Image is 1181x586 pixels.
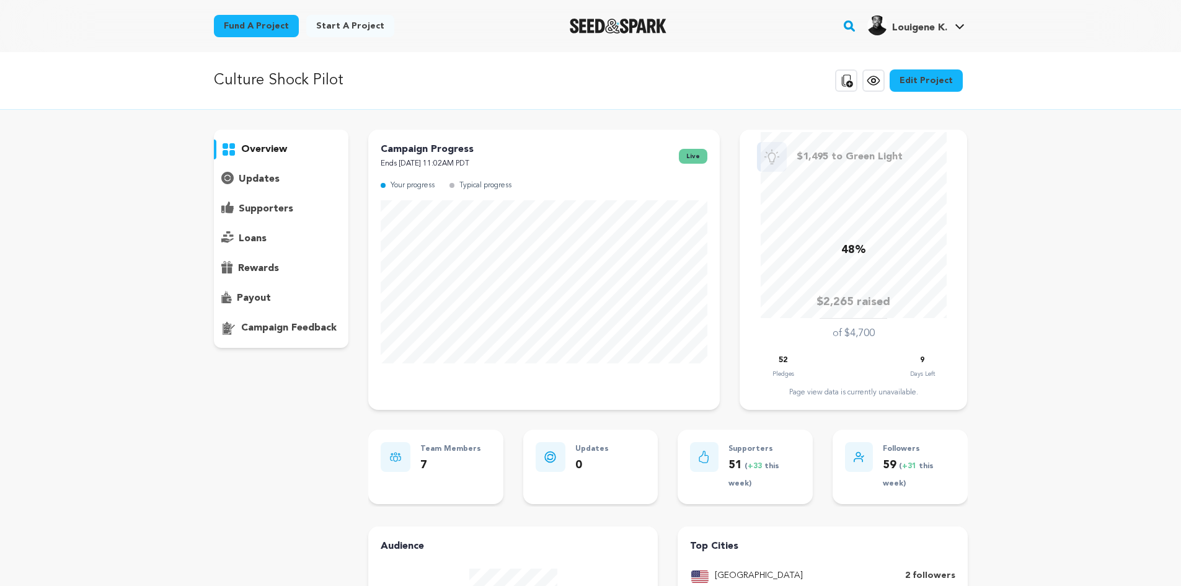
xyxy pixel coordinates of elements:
button: overview [214,140,349,159]
button: supporters [214,199,349,219]
img: Seed&Spark Logo Dark Mode [570,19,667,33]
span: live [679,149,707,164]
p: Days Left [910,368,935,380]
p: Ends [DATE] 11:02AM PDT [381,157,474,171]
p: rewards [238,261,279,276]
p: overview [241,142,287,157]
p: supporters [239,202,293,216]
p: campaign feedback [241,321,337,335]
p: updates [239,172,280,187]
p: Supporters [728,442,800,456]
p: 51 [728,456,800,492]
span: ( this week) [883,463,934,488]
span: Louigene K.'s Profile [865,13,967,39]
span: Louigene K. [892,23,947,33]
span: ( this week) [728,463,779,488]
p: of $4,700 [833,326,875,341]
p: Typical progress [459,179,511,193]
img: ad94d8a6f161bc1a.jpg [867,16,887,35]
p: 9 [920,353,924,368]
button: updates [214,169,349,189]
button: campaign feedback [214,318,349,338]
p: Pledges [772,368,794,380]
p: Team Members [420,442,481,456]
p: Followers [883,442,955,456]
p: Campaign Progress [381,142,474,157]
a: Fund a project [214,15,299,37]
div: Louigene K.'s Profile [867,16,947,35]
p: 52 [779,353,787,368]
p: 48% [841,241,866,259]
p: 7 [420,456,481,474]
button: payout [214,288,349,308]
p: 0 [575,456,609,474]
div: Page view data is currently unavailable. [752,388,955,397]
a: Seed&Spark Homepage [570,19,667,33]
span: +31 [902,463,919,470]
p: 59 [883,456,955,492]
p: [GEOGRAPHIC_DATA] [715,569,803,584]
a: Start a project [306,15,394,37]
p: payout [237,291,271,306]
a: Edit Project [890,69,963,92]
span: +33 [748,463,764,470]
a: Louigene K.'s Profile [865,13,967,35]
button: loans [214,229,349,249]
h4: Top Cities [690,539,955,554]
p: Your progress [391,179,435,193]
p: loans [239,231,267,246]
p: 2 followers [905,569,955,584]
p: Culture Shock Pilot [214,69,343,92]
p: Updates [575,442,609,456]
button: rewards [214,259,349,278]
h4: Audience [381,539,645,554]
